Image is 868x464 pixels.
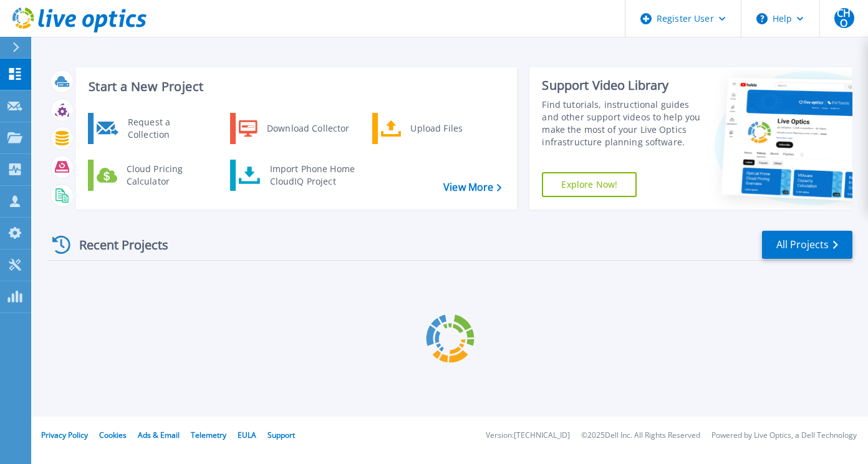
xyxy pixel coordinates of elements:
[138,430,180,440] a: Ads & Email
[264,163,361,188] div: Import Phone Home CloudIQ Project
[581,432,700,440] li: © 2025 Dell Inc. All Rights Reserved
[191,430,226,440] a: Telemetry
[88,113,216,144] a: Request a Collection
[41,430,88,440] a: Privacy Policy
[762,231,852,259] a: All Projects
[120,163,213,188] div: Cloud Pricing Calculator
[486,432,570,440] li: Version: [TECHNICAL_ID]
[443,181,501,193] a: View More
[99,430,127,440] a: Cookies
[404,116,496,141] div: Upload Files
[238,430,256,440] a: EULA
[372,113,500,144] a: Upload Files
[268,430,295,440] a: Support
[89,80,501,94] h3: Start a New Project
[88,160,216,191] a: Cloud Pricing Calculator
[542,172,637,197] a: Explore Now!
[122,116,213,141] div: Request a Collection
[834,8,854,28] span: CHO
[48,230,185,260] div: Recent Projects
[261,116,355,141] div: Download Collector
[542,99,703,148] div: Find tutorials, instructional guides and other support videos to help you make the most of your L...
[711,432,857,440] li: Powered by Live Optics, a Dell Technology
[230,113,358,144] a: Download Collector
[542,77,703,94] div: Support Video Library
